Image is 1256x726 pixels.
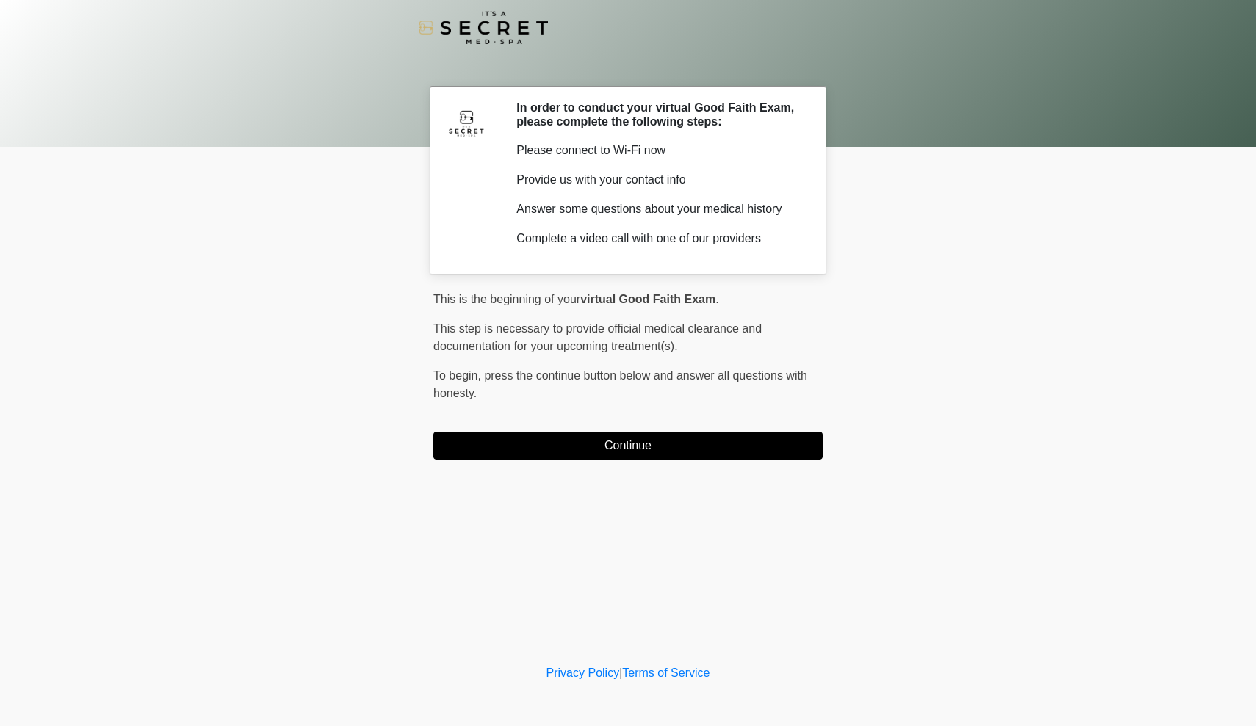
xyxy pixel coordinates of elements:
p: Answer some questions about your medical history [516,200,801,218]
img: It's A Secret Med Spa Logo [419,11,548,44]
a: Privacy Policy [546,667,620,679]
a: | [619,667,622,679]
img: Agent Avatar [444,101,488,145]
span: press the continue button below and answer all questions with honesty. [433,369,807,399]
span: This is the beginning of your [433,293,580,305]
p: Complete a video call with one of our providers [516,230,801,247]
span: This step is necessary to provide official medical clearance and documentation for your upcoming ... [433,322,762,352]
a: Terms of Service [622,667,710,679]
h2: In order to conduct your virtual Good Faith Exam, please complete the following steps: [516,101,801,128]
h1: ‎ ‎ [422,53,834,80]
p: Please connect to Wi-Fi now [516,142,801,159]
button: Continue [433,432,823,460]
span: To begin, [433,369,484,382]
span: . [715,293,718,305]
p: Provide us with your contact info [516,171,801,189]
strong: virtual Good Faith Exam [580,293,715,305]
